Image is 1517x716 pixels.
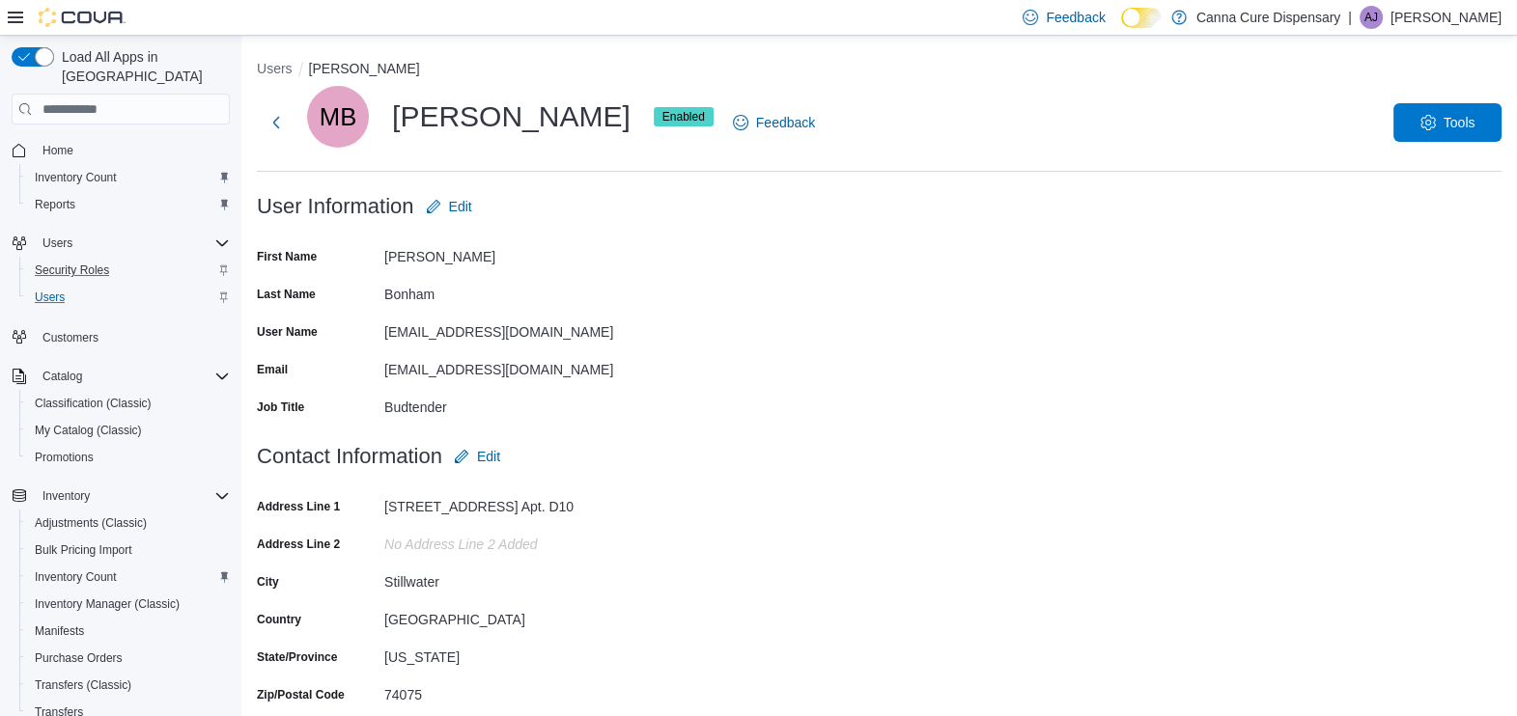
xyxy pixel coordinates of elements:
button: Users [4,230,238,257]
p: | [1348,6,1352,29]
button: Promotions [19,444,238,471]
a: Manifests [27,620,92,643]
span: Feedback [1046,8,1105,27]
h3: User Information [257,195,414,218]
button: Inventory [35,484,98,508]
div: [US_STATE] [384,642,643,665]
span: Load All Apps in [GEOGRAPHIC_DATA] [54,47,230,86]
button: Inventory Count [19,164,238,191]
span: Inventory Count [27,565,230,589]
label: Job Title [257,399,304,415]
span: Inventory Count [35,170,117,185]
div: Budtender [384,392,643,415]
label: First Name [257,249,317,264]
span: Transfers (Classic) [27,674,230,697]
label: Last Name [257,287,316,302]
span: Dark Mode [1121,28,1122,29]
span: Users [27,286,230,309]
span: Bulk Pricing Import [27,538,230,562]
button: Reports [19,191,238,218]
span: Inventory Count [27,166,230,189]
label: Address Line 2 [257,537,340,552]
a: Customers [35,326,106,349]
p: [PERSON_NAME] [1391,6,1502,29]
button: Purchase Orders [19,645,238,672]
a: Bulk Pricing Import [27,538,140,562]
span: Security Roles [27,259,230,282]
span: Manifests [35,623,84,639]
button: Catalog [4,363,238,390]
span: Tools [1444,113,1475,132]
span: Security Roles [35,262,109,278]
button: Customers [4,322,238,350]
button: Transfers (Classic) [19,672,238,699]
label: State/Province [257,649,337,665]
span: AJ [1364,6,1378,29]
span: Users [35,232,230,255]
div: [PERSON_NAME] [307,86,714,148]
span: Reports [27,193,230,216]
span: Classification (Classic) [27,392,230,415]
span: Reports [35,197,75,212]
a: Inventory Manager (Classic) [27,592,187,616]
p: Canna Cure Dispensary [1196,6,1340,29]
span: My Catalog (Classic) [27,419,230,442]
span: Customers [42,330,98,345]
input: Dark Mode [1121,8,1162,28]
span: Feedback [756,113,815,132]
a: Inventory Count [27,565,125,589]
button: Users [35,232,80,255]
a: Feedback [725,103,823,142]
button: Users [19,284,238,311]
button: My Catalog (Classic) [19,417,238,444]
span: Inventory [42,488,90,504]
div: 74075 [384,679,643,702]
div: [GEOGRAPHIC_DATA] [384,604,643,627]
label: Address Line 1 [257,499,340,514]
div: Bonham [384,279,643,302]
button: Inventory Manager (Classic) [19,591,238,618]
button: Classification (Classic) [19,390,238,417]
nav: An example of EuiBreadcrumbs [257,59,1502,82]
span: MB [320,86,356,148]
label: Email [257,362,288,377]
span: Customers [35,324,230,348]
button: Catalog [35,365,90,388]
h3: Contact Information [257,445,442,468]
div: [EMAIL_ADDRESS][DOMAIN_NAME] [384,354,643,377]
label: User Name [257,324,318,340]
div: [EMAIL_ADDRESS][DOMAIN_NAME] [384,317,643,340]
img: Cova [39,8,126,27]
button: Users [257,61,293,76]
span: Promotions [35,450,94,465]
span: Adjustments (Classic) [27,511,230,535]
a: Classification (Classic) [27,392,159,415]
span: Users [42,235,72,251]
span: Manifests [27,620,230,643]
span: Catalog [42,369,82,384]
div: [STREET_ADDRESS] Apt. D10 [384,491,643,514]
div: Maxwell Bonham [307,86,369,148]
button: Edit [418,187,480,226]
button: [PERSON_NAME] [309,61,420,76]
a: Security Roles [27,259,117,282]
a: Promotions [27,446,101,469]
label: City [257,574,279,590]
span: Adjustments (Classic) [35,515,147,531]
a: Users [27,286,72,309]
button: Bulk Pricing Import [19,537,238,564]
button: Next [257,103,295,142]
span: Promotions [27,446,230,469]
div: [PERSON_NAME] [384,241,643,264]
span: Enabled [654,107,714,126]
span: Users [35,289,65,305]
button: Inventory Count [19,564,238,591]
a: Purchase Orders [27,647,130,670]
label: Zip/Postal Code [257,687,345,702]
a: Inventory Count [27,166,125,189]
span: Enabled [662,108,705,125]
button: Adjustments (Classic) [19,509,238,537]
span: Home [42,143,73,158]
a: Adjustments (Classic) [27,511,155,535]
button: Home [4,136,238,164]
